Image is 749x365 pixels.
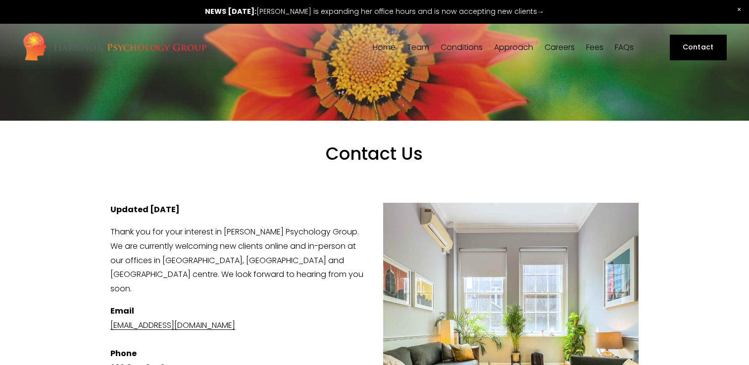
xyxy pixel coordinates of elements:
a: folder dropdown [441,43,483,52]
a: Home [373,43,396,52]
strong: Updated [DATE] [110,204,180,215]
h1: Contact Us [156,143,593,186]
a: Contact [670,35,727,60]
a: Careers [545,43,575,52]
strong: Phone [110,348,137,359]
img: Harrison Psychology Group [22,31,207,63]
strong: Email [110,305,134,317]
a: [EMAIL_ADDRESS][DOMAIN_NAME] [110,319,235,331]
a: folder dropdown [494,43,533,52]
a: FAQs [615,43,634,52]
span: Conditions [441,44,483,51]
a: folder dropdown [407,43,429,52]
p: Thank you for your interest in [PERSON_NAME] Psychology Group. We are currently welcoming new cli... [110,225,639,296]
a: Fees [586,43,603,52]
span: Team [407,44,429,51]
span: Approach [494,44,533,51]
